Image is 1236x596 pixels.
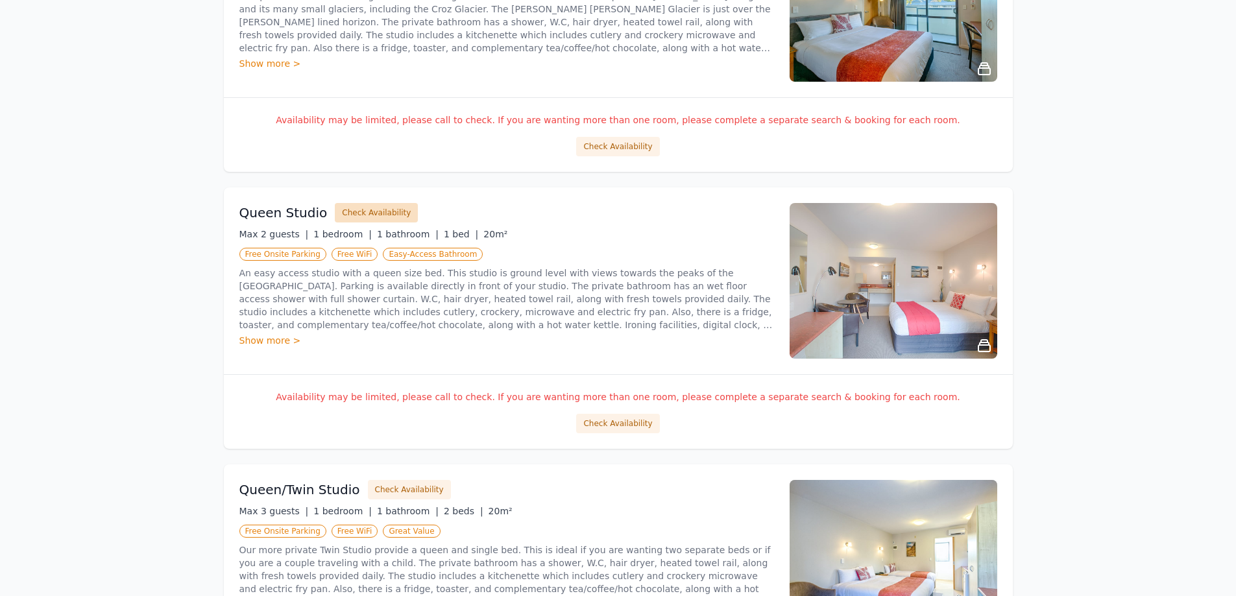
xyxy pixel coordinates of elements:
span: Max 2 guests | [239,229,309,239]
button: Check Availability [576,414,659,433]
span: Free Onsite Parking [239,525,326,538]
span: 1 bedroom | [313,229,372,239]
span: Free WiFi [332,248,378,261]
span: Great Value [383,525,440,538]
span: 1 bed | [444,229,478,239]
span: 2 beds | [444,506,483,516]
p: Availability may be limited, please call to check. If you are wanting more than one room, please ... [239,113,997,126]
button: Check Availability [335,203,418,222]
span: Max 3 guests | [239,506,309,516]
span: 1 bathroom | [377,506,439,516]
button: Check Availability [576,137,659,156]
span: 20m² [483,229,507,239]
h3: Queen Studio [239,204,328,222]
p: Availability may be limited, please call to check. If you are wanting more than one room, please ... [239,390,997,403]
span: 20m² [489,506,513,516]
h3: Queen/Twin Studio [239,481,360,499]
button: Check Availability [368,480,451,499]
span: Easy-Access Bathroom [383,248,483,261]
span: Free Onsite Parking [239,248,326,261]
span: 1 bedroom | [313,506,372,516]
span: Free WiFi [332,525,378,538]
div: Show more > [239,57,774,70]
span: 1 bathroom | [377,229,439,239]
div: Show more > [239,334,774,347]
p: An easy access studio with a queen size bed. This studio is ground level with views towards the p... [239,267,774,331]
